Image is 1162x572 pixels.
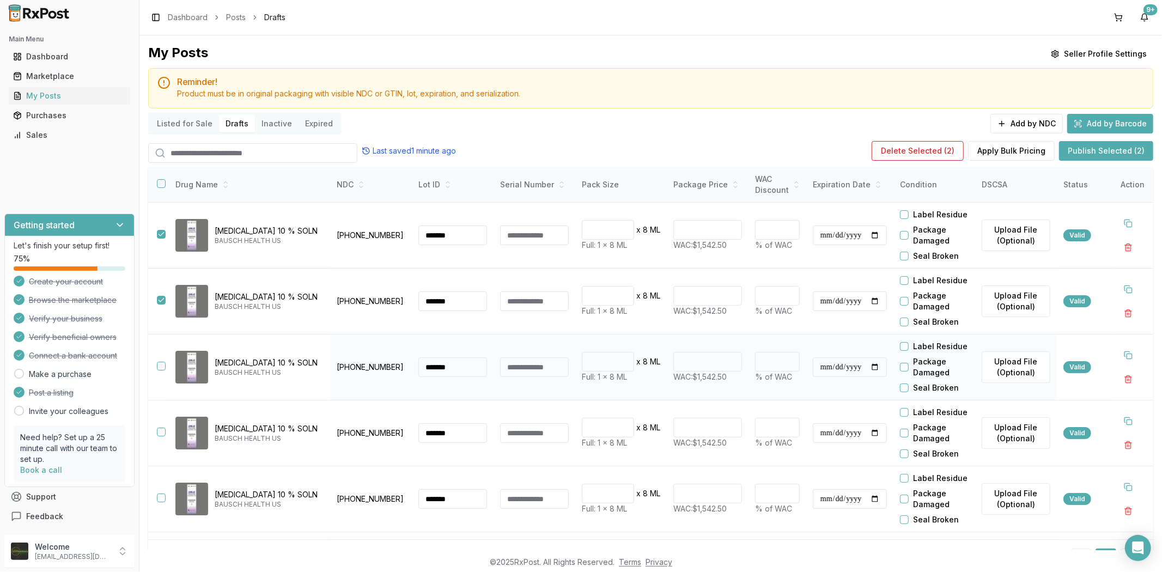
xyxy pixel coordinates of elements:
[215,500,321,509] p: BAUSCH HEALTH US
[215,368,321,377] p: BAUSCH HEALTH US
[650,224,660,235] p: ML
[636,290,641,301] p: x
[982,417,1050,449] button: Upload File (Optional)
[20,465,62,474] a: Book a call
[913,275,968,286] label: Label Residue
[299,115,339,132] button: Expired
[636,224,641,235] p: x
[29,406,108,417] a: Invite your colleagues
[337,296,405,307] p: [PHONE_NUMBER]
[13,71,126,82] div: Marketplace
[755,240,792,250] span: % of WAC
[215,489,321,500] p: [MEDICAL_DATA] 10 % SOLN
[500,179,569,190] div: Serial Number
[913,407,968,418] label: Label Residue
[913,539,968,550] label: Label Residue
[893,167,975,203] th: Condition
[982,483,1050,515] label: Upload File (Optional)
[643,422,648,433] p: 8
[1118,238,1138,257] button: Delete
[755,174,800,196] div: WAC Discount
[913,448,959,459] label: Seal Broken
[215,226,321,236] p: [MEDICAL_DATA] 10 % SOLN
[337,179,405,190] div: NDC
[362,145,456,156] div: Last saved 1 minute ago
[1112,167,1153,203] th: Action
[9,66,130,86] a: Marketplace
[168,12,208,23] a: Dashboard
[20,432,119,465] p: Need help? Set up a 25 minute call with our team to set up.
[29,369,92,380] a: Make a purchase
[177,88,1144,99] div: Product must be in original packaging with visible NDC or GTIN, lot, expiration, and serialization.
[575,167,667,203] th: Pack Size
[913,224,975,246] label: Package Damaged
[643,290,648,301] p: 8
[4,4,74,22] img: RxPost Logo
[29,276,103,287] span: Create your account
[1063,427,1091,439] div: Valid
[215,302,321,311] p: BAUSCH HEALTH US
[1143,4,1158,15] div: 9+
[755,372,792,381] span: % of WAC
[175,219,208,252] img: Jublia 10 % SOLN
[1067,114,1153,133] button: Add by Barcode
[755,504,792,513] span: % of WAC
[1063,229,1091,241] div: Valid
[35,552,111,561] p: [EMAIL_ADDRESS][DOMAIN_NAME]
[9,86,130,106] a: My Posts
[175,351,208,384] img: Jublia 10 % SOLN
[215,423,321,434] p: [MEDICAL_DATA] 10 % SOLN
[4,507,135,526] button: Feedback
[175,285,208,318] img: Jublia 10 % SOLN
[913,422,975,444] label: Package Damaged
[26,511,63,522] span: Feedback
[9,35,130,44] h2: Main Menu
[177,77,1144,86] h5: Reminder!
[1063,493,1091,505] div: Valid
[913,514,959,525] label: Seal Broken
[168,12,285,23] nav: breadcrumb
[337,428,405,439] p: [PHONE_NUMBER]
[13,51,126,62] div: Dashboard
[968,141,1055,161] button: Apply Bulk Pricing
[14,240,125,251] p: Let's finish your setup first!
[13,110,126,121] div: Purchases
[255,115,299,132] button: Inactive
[4,487,135,507] button: Support
[29,350,117,361] span: Connect a bank account
[4,87,135,105] button: My Posts
[755,438,792,447] span: % of WAC
[673,438,727,447] span: WAC: $1,542.50
[582,306,627,315] span: Full: 1 x 8 ML
[872,141,964,161] button: Delete Selected (2)
[1118,369,1138,389] button: Delete
[913,317,959,327] label: Seal Broken
[14,218,75,232] h3: Getting started
[646,557,672,567] a: Privacy
[175,483,208,515] img: Jublia 10 % SOLN
[226,12,246,23] a: Posts
[1118,477,1138,497] button: Duplicate
[4,107,135,124] button: Purchases
[913,209,968,220] label: Label Residue
[582,504,627,513] span: Full: 1 x 8 ML
[13,90,126,101] div: My Posts
[264,12,285,23] span: Drafts
[4,48,135,65] button: Dashboard
[643,224,648,235] p: 8
[1063,295,1091,307] div: Valid
[215,236,321,245] p: BAUSCH HEALTH US
[913,356,975,378] label: Package Damaged
[643,356,648,367] p: 8
[673,372,727,381] span: WAC: $1,542.50
[913,488,975,510] label: Package Damaged
[337,362,405,373] p: [PHONE_NUMBER]
[337,230,405,241] p: [PHONE_NUMBER]
[1118,214,1138,233] button: Duplicate
[9,125,130,145] a: Sales
[673,240,727,250] span: WAC: $1,542.50
[13,130,126,141] div: Sales
[673,179,742,190] div: Package Price
[619,557,641,567] a: Terms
